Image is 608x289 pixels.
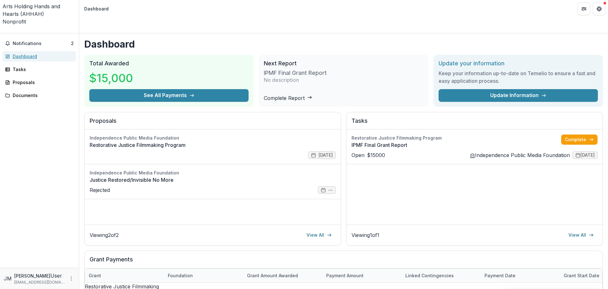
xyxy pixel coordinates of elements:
div: Grant [85,272,105,279]
a: Complete [561,135,598,145]
div: Payment Amount [322,269,402,282]
div: Foundation [164,272,197,279]
div: Linked Contingencies [402,269,481,282]
p: Viewing 2 of 2 [90,231,119,239]
h2: Total Awarded [89,60,249,67]
a: Update Information [439,89,598,102]
span: 2 [71,41,74,46]
a: Restorative Justice Filmmaking Program [90,141,336,149]
a: View All [303,230,336,240]
div: Foundation [164,269,243,282]
div: Arts Holding Hands and Hearts (AHHAH) [3,3,76,18]
div: Grant [85,269,164,282]
div: Payment date [481,272,519,279]
a: Tasks [3,64,76,75]
div: Payment Amount [322,272,367,279]
a: Proposals [3,77,76,88]
div: Grant amount awarded [243,269,322,282]
a: IPMF Final Grant Report [351,141,561,149]
button: More [67,275,75,282]
h2: Grant Payments [90,256,598,268]
button: Notifications2 [3,38,76,49]
a: Justice Restored/Invisible No More [90,176,336,184]
h3: IPMF Final Grant Report [264,69,327,76]
h3: $15,000 [89,69,133,87]
div: Tasks [13,66,71,73]
h2: Next Report [264,60,423,67]
a: Dashboard [3,51,76,62]
div: Payment date [481,269,560,282]
div: Proposals [13,79,71,86]
button: See All Payments [89,89,249,102]
div: Grant start date [560,272,603,279]
a: Complete Report [264,95,312,101]
div: Jan Michener [4,275,12,282]
h2: Proposals [90,117,336,129]
p: [EMAIL_ADDRESS][DOMAIN_NAME] [14,279,65,285]
p: Viewing 1 of 1 [351,231,379,239]
div: Documents [13,92,71,99]
button: Get Help [593,3,605,15]
p: User [50,272,62,279]
h3: Keep your information up-to-date on Temelio to ensure a fast and easy application process. [439,69,598,85]
a: View All [565,230,598,240]
h1: Dashboard [84,38,603,50]
div: Dashboard [13,53,71,60]
p: [PERSON_NAME] [14,273,50,279]
div: Linked Contingencies [402,272,458,279]
button: Partners [578,3,590,15]
h2: Tasks [351,117,598,129]
a: Documents [3,90,76,101]
div: Dashboard [84,5,109,12]
div: Grant amount awarded [243,272,302,279]
span: Nonprofit [3,18,26,25]
span: Notifications [13,41,71,46]
h2: Update your information [439,60,598,67]
nav: breadcrumb [82,4,111,13]
p: No description [264,76,299,84]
